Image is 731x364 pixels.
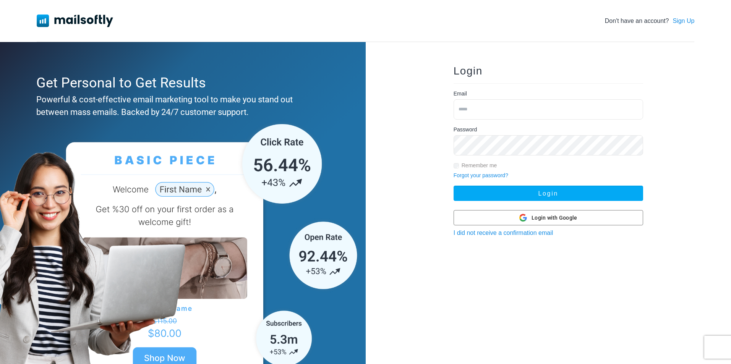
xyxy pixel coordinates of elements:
[454,172,508,178] a: Forgot your password?
[37,15,113,27] img: Mailsoftly
[673,16,694,26] a: Sign Up
[454,126,477,134] label: Password
[454,210,643,225] button: Login with Google
[454,230,553,236] a: I did not receive a confirmation email
[36,73,326,93] div: Get Personal to Get Results
[532,214,577,222] span: Login with Google
[605,16,695,26] div: Don't have an account?
[462,162,497,170] label: Remember me
[454,65,483,77] span: Login
[36,93,326,118] div: Powerful & cost-effective email marketing tool to make you stand out between mass emails. Backed ...
[454,186,643,201] button: Login
[454,90,467,98] label: Email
